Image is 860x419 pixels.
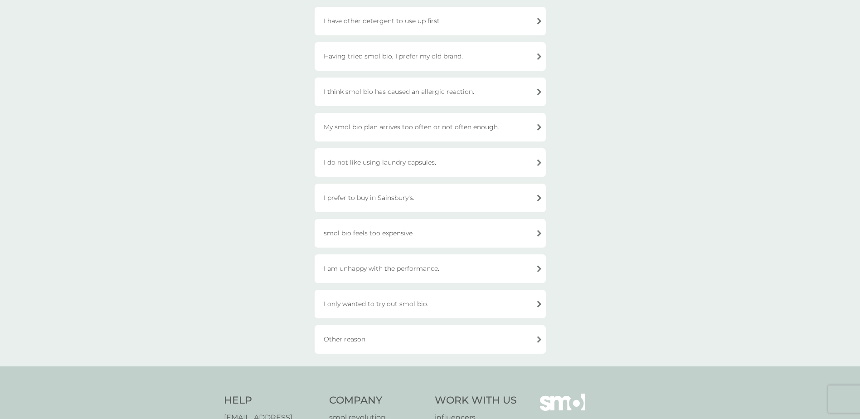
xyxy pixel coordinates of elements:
h4: Work With Us [435,394,517,408]
div: Having tried smol bio, I prefer my old brand. [315,42,546,71]
div: smol bio feels too expensive [315,219,546,248]
div: My smol bio plan arrives too often or not often enough. [315,113,546,141]
div: I have other detergent to use up first [315,7,546,35]
div: Other reason. [315,325,546,354]
h4: Help [224,394,321,408]
h4: Company [329,394,426,408]
div: I do not like using laundry capsules. [315,148,546,177]
div: I prefer to buy in Sainsbury's. [315,184,546,212]
div: I am unhappy with the performance. [315,254,546,283]
div: I think smol bio has caused an allergic reaction. [315,78,546,106]
div: I only wanted to try out smol bio. [315,290,546,318]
